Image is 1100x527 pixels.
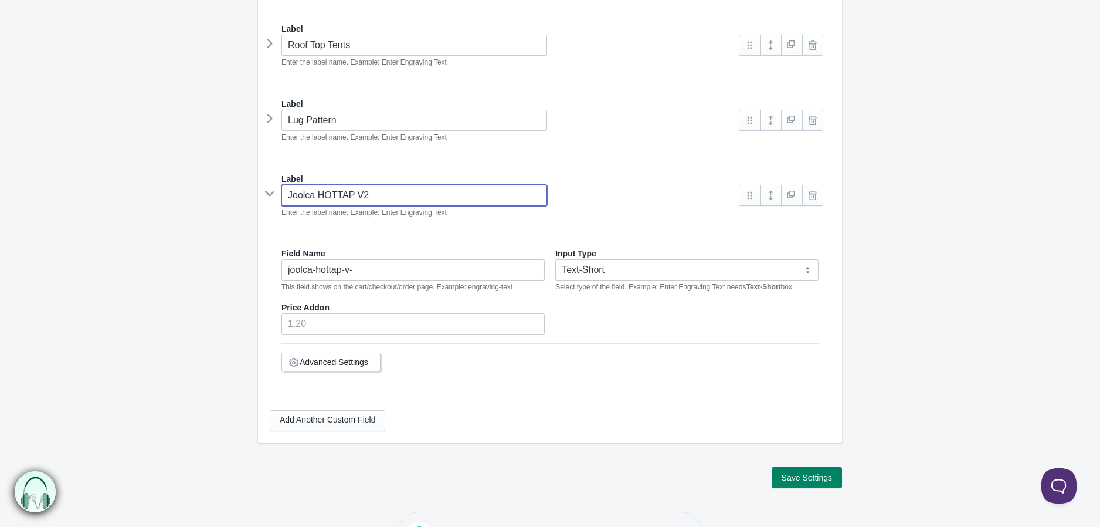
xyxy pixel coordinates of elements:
em: Select type of the field. Example: Enter Engraving Text needs box [555,283,792,291]
label: Label [281,173,303,185]
b: Text-Short [746,283,780,291]
input: 1.20 [281,313,545,335]
label: Input Type [555,248,596,259]
em: This field shows on the cart/checkout/order page. Example: engraving-text [281,283,512,291]
label: Label [281,23,303,35]
label: Field Name [281,248,325,259]
label: Price Addon [281,302,330,313]
label: Label [281,98,303,110]
em: Enter the label name. Example: Enter Engraving Text [281,208,447,217]
a: Advanced Settings [300,357,368,367]
iframe: Toggle Customer Support [1041,468,1077,504]
button: Save Settings [772,467,842,488]
img: bxm.png [15,472,56,513]
em: Enter the label name. Example: Enter Engraving Text [281,133,447,141]
a: Add Another Custom Field [270,410,385,431]
em: Enter the label name. Example: Enter Engraving Text [281,58,447,66]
